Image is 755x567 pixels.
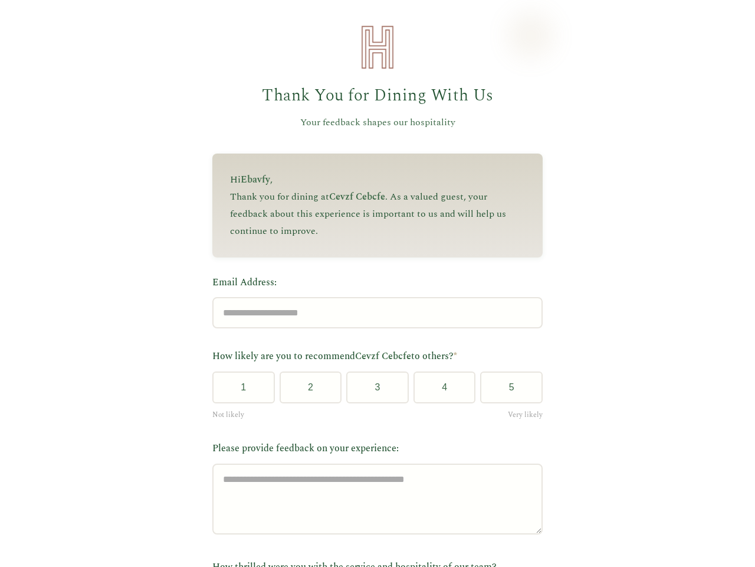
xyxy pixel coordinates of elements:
[346,372,409,403] button: 3
[212,115,543,131] p: Your feedback shapes our hospitality
[508,409,543,421] span: Very likely
[280,372,342,403] button: 2
[212,372,275,403] button: 1
[212,275,543,291] label: Email Address:
[212,349,543,364] label: How likely are you to recommend to others?
[230,188,525,239] p: Thank you for dining at . As a valued guest, your feedback about this experience is important to ...
[355,349,411,363] span: Cevzf Cebcfe
[212,83,543,109] h1: Thank You for Dining With Us
[413,372,476,403] button: 4
[241,172,270,187] span: Ebavfy
[212,409,244,421] span: Not likely
[212,441,543,457] label: Please provide feedback on your experience:
[354,24,401,71] img: Heirloom Hospitality Logo
[480,372,543,403] button: 5
[230,171,525,188] p: Hi ,
[329,190,385,204] span: Cevzf Cebcfe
